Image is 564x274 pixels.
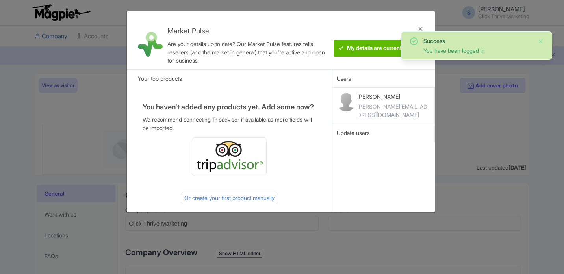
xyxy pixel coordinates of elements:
div: Users [332,69,435,87]
div: You have been logged in [423,46,531,55]
btn: My details are current [334,40,406,57]
img: ta_logo-885a1c64328048f2535e39284ba9d771.png [195,141,263,172]
img: market_pulse-1-0a5220b3d29e4a0de46fb7534bebe030.svg [138,32,163,57]
div: Update users [337,129,430,137]
p: [PERSON_NAME] [357,93,430,101]
div: Success [423,37,531,45]
div: Or create your first product manually [181,192,278,204]
div: [PERSON_NAME][EMAIL_ADDRESS][DOMAIN_NAME] [357,102,430,119]
div: Are your details up to date? Our Market Pulse features tells resellers (and the market in general... [167,40,329,65]
button: Close [538,37,544,46]
img: contact-b11cc6e953956a0c50a2f97983291f06.png [337,93,356,111]
h4: You haven't added any products yet. Add some now? [143,103,316,111]
div: Your top products [127,69,332,87]
h4: Market Pulse [167,27,329,35]
p: We recommend connecting Tripadvisor if available as more fields will be imported. [143,115,316,132]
